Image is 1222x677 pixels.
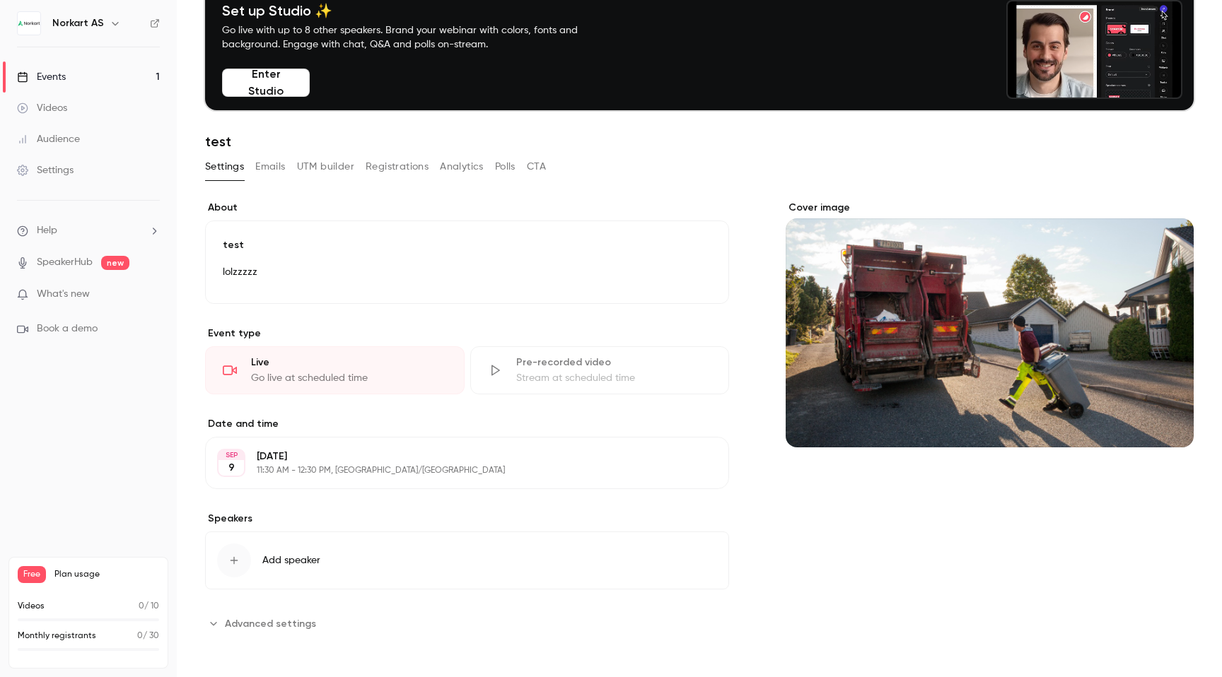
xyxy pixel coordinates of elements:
[205,612,729,635] section: Advanced settings
[225,616,316,631] span: Advanced settings
[516,371,712,385] div: Stream at scheduled time
[137,630,159,642] p: / 30
[255,155,285,178] button: Emails
[137,632,143,640] span: 0
[219,450,244,460] div: SEP
[18,600,45,613] p: Videos
[139,600,159,613] p: / 10
[366,155,429,178] button: Registrations
[205,612,325,635] button: Advanced settings
[495,155,516,178] button: Polls
[52,16,104,30] h6: Norkart AS
[516,355,712,370] div: Pre-recorded video
[257,465,654,476] p: 11:30 AM - 12:30 PM, [GEOGRAPHIC_DATA]/[GEOGRAPHIC_DATA]
[251,371,447,385] div: Go live at scheduled time
[205,531,729,589] button: Add speaker
[37,223,57,238] span: Help
[470,346,730,394] div: Pre-recorded videoStream at scheduled time
[223,264,711,281] p: lolzzzzz
[223,238,711,252] p: test
[17,70,66,84] div: Events
[17,163,74,177] div: Settings
[205,417,729,431] label: Date and time
[18,630,96,642] p: Monthly registrants
[17,223,160,238] li: help-dropdown-opener
[37,322,98,336] span: Book a demo
[257,449,654,464] p: [DATE]
[527,155,546,178] button: CTA
[139,602,144,611] span: 0
[205,155,244,178] button: Settings
[786,201,1194,447] section: Cover image
[17,101,67,115] div: Videos
[251,355,447,370] div: Live
[222,69,310,97] button: Enter Studio
[228,461,235,475] p: 9
[786,201,1194,215] label: Cover image
[440,155,484,178] button: Analytics
[222,2,611,19] h4: Set up Studio ✨
[205,326,729,341] p: Event type
[101,256,129,270] span: new
[37,255,93,270] a: SpeakerHub
[37,287,90,302] span: What's new
[205,201,729,215] label: About
[18,12,40,35] img: Norkart AS
[17,132,80,146] div: Audience
[18,566,46,583] span: Free
[297,155,354,178] button: UTM builder
[54,569,159,580] span: Plan usage
[205,512,729,526] label: Speakers
[222,23,611,52] p: Go live with up to 8 other speakers. Brand your webinar with colors, fonts and background. Engage...
[205,133,1194,150] h1: test
[205,346,465,394] div: LiveGo live at scheduled time
[262,553,320,567] span: Add speaker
